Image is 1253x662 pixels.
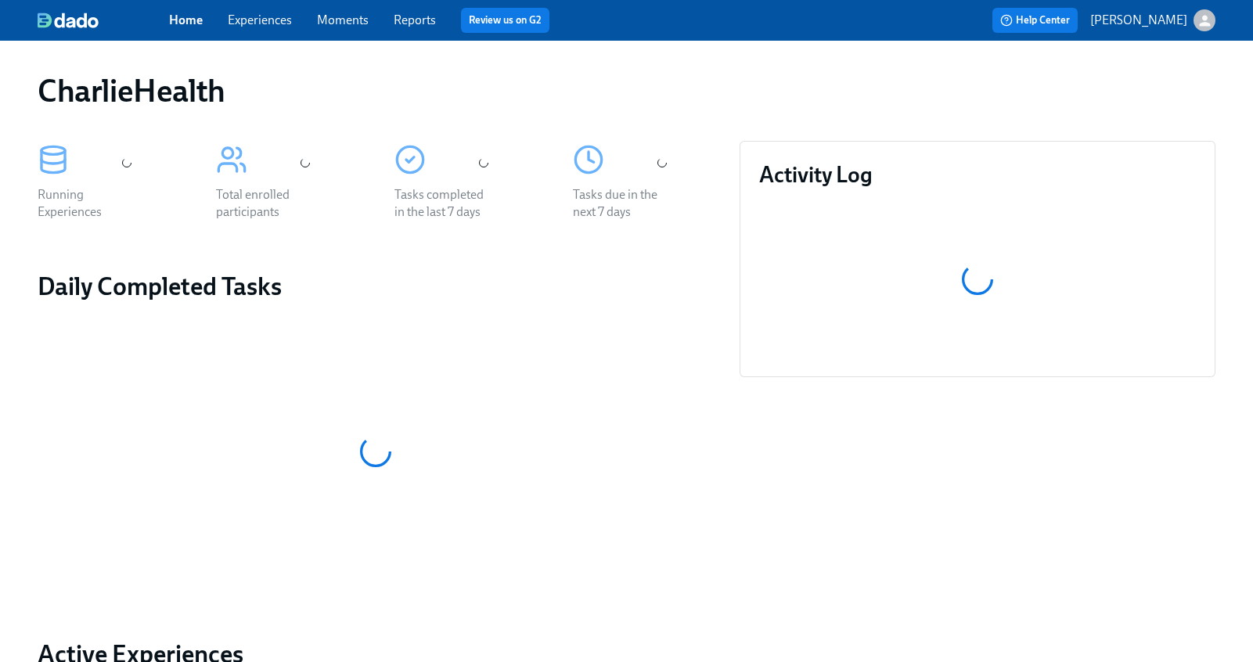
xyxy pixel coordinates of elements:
div: Tasks due in the next 7 days [573,186,673,221]
a: dado [38,13,169,28]
div: Total enrolled participants [216,186,316,221]
a: Moments [317,13,369,27]
img: dado [38,13,99,28]
span: Help Center [1000,13,1070,28]
p: [PERSON_NAME] [1090,12,1187,29]
a: Reports [394,13,436,27]
h3: Activity Log [759,160,1196,189]
button: Review us on G2 [461,8,549,33]
div: Tasks completed in the last 7 days [394,186,495,221]
h2: Daily Completed Tasks [38,271,715,302]
div: Running Experiences [38,186,138,221]
button: Help Center [992,8,1078,33]
h1: CharlieHealth [38,72,225,110]
a: Review us on G2 [469,13,542,28]
button: [PERSON_NAME] [1090,9,1215,31]
a: Home [169,13,203,27]
a: Experiences [228,13,292,27]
